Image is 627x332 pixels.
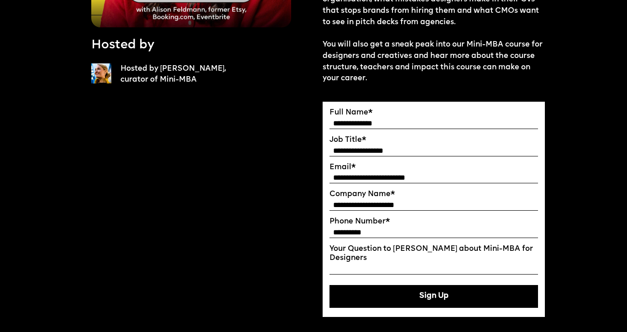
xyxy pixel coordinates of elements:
label: Email [329,163,538,172]
label: Job Title [329,136,538,145]
p: Hosted by [PERSON_NAME], curator of Mini-MBA [120,63,256,86]
label: Phone Number [329,218,538,227]
label: Company Name [329,190,538,199]
label: Full Name [329,109,538,118]
p: Hosted by [91,36,154,54]
label: Your Question to [PERSON_NAME] about Mini-MBA for Designers [329,245,538,263]
button: Sign Up [329,285,538,308]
